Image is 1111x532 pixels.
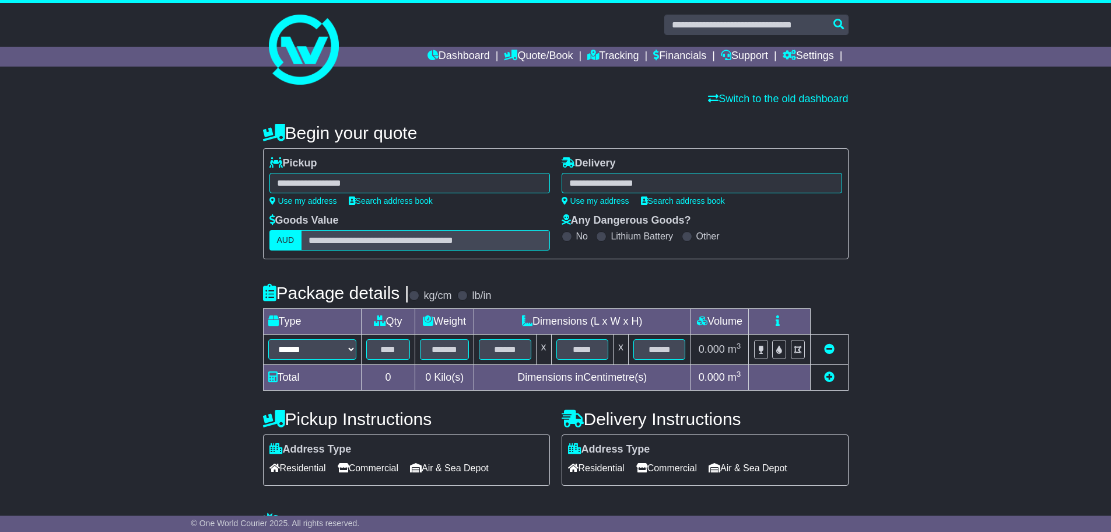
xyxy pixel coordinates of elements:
td: Dimensions in Centimetre(s) [474,365,691,391]
span: Commercial [636,459,697,477]
span: Residential [269,459,326,477]
label: kg/cm [423,290,451,302]
span: 0.000 [699,371,725,383]
label: Address Type [568,443,650,456]
h4: Delivery Instructions [562,409,849,429]
a: Dashboard [427,47,490,67]
label: Other [696,231,720,242]
h4: Package details | [263,283,409,302]
a: Search address book [641,196,725,206]
td: Total [263,365,361,391]
span: m [728,371,741,383]
a: Tracking [587,47,639,67]
a: Remove this item [824,343,835,355]
a: Search address book [349,196,433,206]
td: Qty [361,309,415,335]
label: Delivery [562,157,616,170]
a: Add new item [824,371,835,383]
span: © One World Courier 2025. All rights reserved. [191,519,360,528]
span: 0.000 [699,343,725,355]
td: Dimensions (L x W x H) [474,309,691,335]
td: 0 [361,365,415,391]
a: Settings [783,47,834,67]
a: Quote/Book [504,47,573,67]
h4: Begin your quote [263,123,849,142]
label: No [576,231,588,242]
label: AUD [269,230,302,251]
h4: Pickup Instructions [263,409,550,429]
td: Type [263,309,361,335]
label: Goods Value [269,214,339,227]
label: Pickup [269,157,317,170]
td: Kilo(s) [415,365,474,391]
a: Use my address [562,196,629,206]
label: Any Dangerous Goods? [562,214,691,227]
span: Air & Sea Depot [709,459,787,477]
a: Use my address [269,196,337,206]
span: m [728,343,741,355]
label: Lithium Battery [611,231,673,242]
span: Residential [568,459,625,477]
span: Commercial [338,459,398,477]
td: Volume [691,309,749,335]
td: x [536,335,551,365]
a: Financials [653,47,706,67]
span: Air & Sea Depot [410,459,489,477]
label: Address Type [269,443,352,456]
label: lb/in [472,290,491,302]
h4: Warranty & Insurance [263,512,849,531]
span: 0 [425,371,431,383]
sup: 3 [737,342,741,350]
td: x [613,335,628,365]
a: Switch to the old dashboard [708,93,848,105]
a: Support [721,47,768,67]
td: Weight [415,309,474,335]
sup: 3 [737,370,741,378]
